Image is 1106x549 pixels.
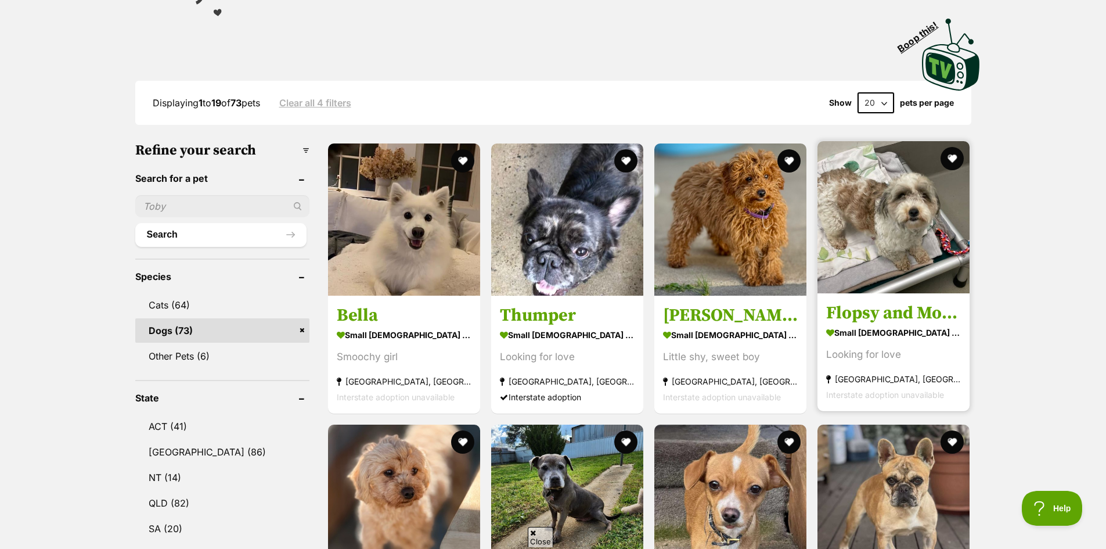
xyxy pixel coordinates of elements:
[279,98,351,108] a: Clear all 4 filters
[135,318,309,343] a: Dogs (73)
[328,143,480,296] img: Bella - Japanese Spitz Dog
[663,304,798,326] h3: [PERSON_NAME]
[451,149,474,173] button: favourite
[337,304,471,326] h3: Bella
[500,389,635,405] div: Interstate adoption
[500,304,635,326] h3: Thumper
[491,143,643,296] img: Thumper - French Bulldog
[135,223,307,246] button: Search
[337,349,471,365] div: Smoochy girl
[337,326,471,343] strong: small [DEMOGRAPHIC_DATA] Dog
[826,371,961,387] strong: [GEOGRAPHIC_DATA], [GEOGRAPHIC_DATA]
[1022,491,1083,526] iframe: Help Scout Beacon - Open
[654,296,806,414] a: [PERSON_NAME] small [DEMOGRAPHIC_DATA] Dog Little shy, sweet boy [GEOGRAPHIC_DATA], [GEOGRAPHIC_D...
[941,430,964,454] button: favourite
[135,491,309,515] a: QLD (82)
[491,296,643,414] a: Thumper small [DEMOGRAPHIC_DATA] Dog Looking for love [GEOGRAPHIC_DATA], [GEOGRAPHIC_DATA] Inters...
[922,19,980,91] img: PetRescue TV logo
[230,97,242,109] strong: 73
[153,97,260,109] span: Displaying to of pets
[135,344,309,368] a: Other Pets (6)
[500,326,635,343] strong: small [DEMOGRAPHIC_DATA] Dog
[135,516,309,541] a: SA (20)
[500,349,635,365] div: Looking for love
[135,414,309,439] a: ACT (41)
[451,430,474,454] button: favourite
[614,149,637,173] button: favourite
[663,374,798,389] strong: [GEOGRAPHIC_DATA], [GEOGRAPHIC_DATA]
[817,141,970,293] img: Flopsy and Mopsy - Maltese x Shih Tzu Dog
[135,173,309,184] header: Search for a pet
[663,392,781,402] span: Interstate adoption unavailable
[135,142,309,159] h3: Refine your search
[135,195,309,217] input: Toby
[900,98,954,107] label: pets per page
[135,440,309,464] a: [GEOGRAPHIC_DATA] (86)
[328,296,480,414] a: Bella small [DEMOGRAPHIC_DATA] Dog Smoochy girl [GEOGRAPHIC_DATA], [GEOGRAPHIC_DATA] Interstate a...
[941,147,964,170] button: favourite
[777,430,801,454] button: favourite
[817,293,970,411] a: Flopsy and Mopsy small [DEMOGRAPHIC_DATA] Dog Looking for love [GEOGRAPHIC_DATA], [GEOGRAPHIC_DAT...
[829,98,852,107] span: Show
[654,143,806,296] img: Quade - Poodle (Toy) Dog
[135,465,309,490] a: NT (14)
[135,293,309,317] a: Cats (64)
[528,527,553,547] span: Close
[211,97,221,109] strong: 19
[337,374,471,389] strong: [GEOGRAPHIC_DATA], [GEOGRAPHIC_DATA]
[135,393,309,403] header: State
[826,324,961,341] strong: small [DEMOGRAPHIC_DATA] Dog
[199,97,203,109] strong: 1
[500,374,635,389] strong: [GEOGRAPHIC_DATA], [GEOGRAPHIC_DATA]
[337,392,455,402] span: Interstate adoption unavailable
[663,349,798,365] div: Little shy, sweet boy
[826,347,961,363] div: Looking for love
[777,149,801,173] button: favourite
[922,8,980,93] a: Boop this!
[663,326,798,343] strong: small [DEMOGRAPHIC_DATA] Dog
[614,430,637,454] button: favourite
[826,302,961,324] h3: Flopsy and Mopsy
[826,390,944,400] span: Interstate adoption unavailable
[895,12,949,54] span: Boop this!
[135,271,309,282] header: Species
